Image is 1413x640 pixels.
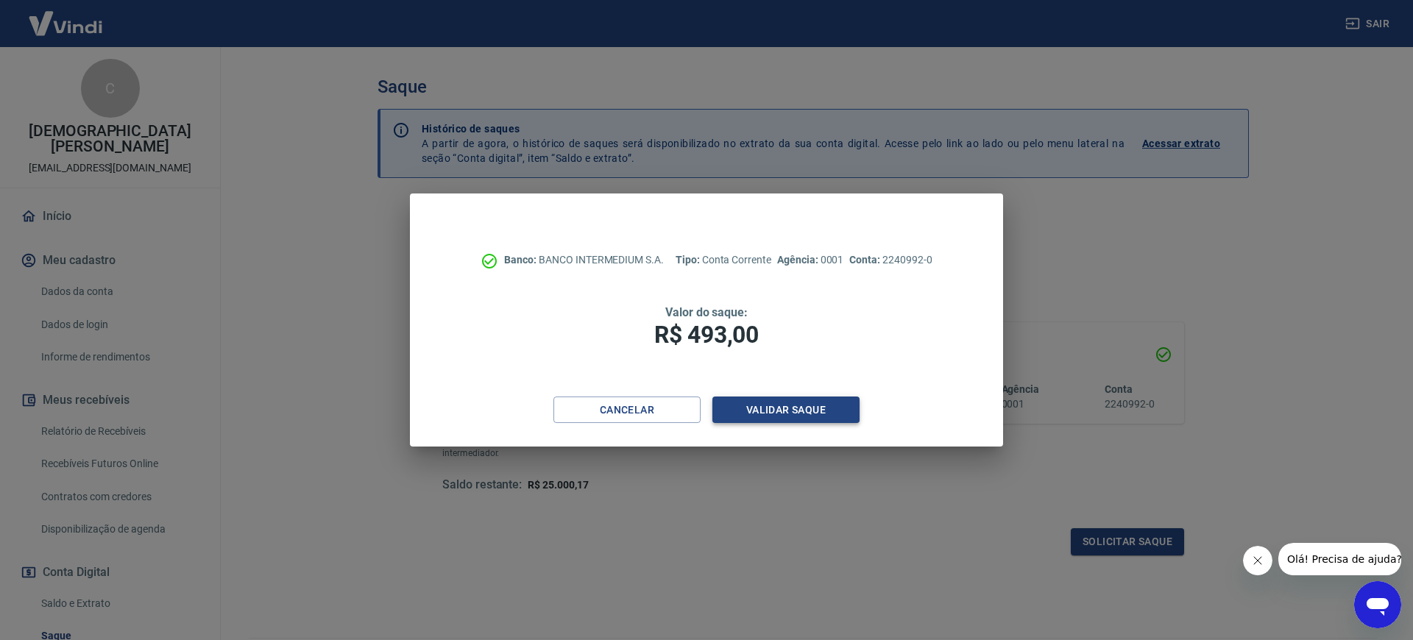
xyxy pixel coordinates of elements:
iframe: Mensagem da empresa [1278,543,1401,575]
span: Valor do saque: [665,305,748,319]
iframe: Fechar mensagem [1243,546,1272,575]
p: BANCO INTERMEDIUM S.A. [504,252,664,268]
button: Cancelar [553,397,701,424]
span: Tipo: [676,254,702,266]
span: Olá! Precisa de ajuda? [9,10,124,22]
span: R$ 493,00 [654,321,759,349]
p: 0001 [777,252,843,268]
iframe: Botão para abrir a janela de mensagens [1354,581,1401,628]
button: Validar saque [712,397,860,424]
p: Conta Corrente [676,252,771,268]
span: Agência: [777,254,821,266]
span: Banco: [504,254,539,266]
p: 2240992-0 [849,252,932,268]
span: Conta: [849,254,882,266]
